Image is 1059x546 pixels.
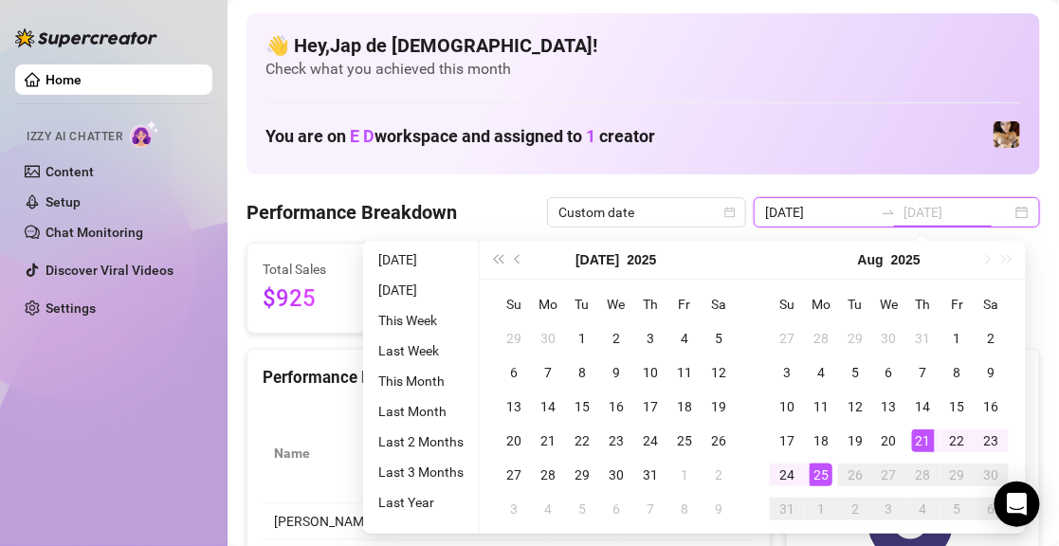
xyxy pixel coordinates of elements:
[975,492,1009,526] td: 2025-09-06
[770,321,804,355] td: 2025-07-27
[707,327,730,350] div: 5
[707,361,730,384] div: 12
[537,395,559,418] div: 14
[571,395,593,418] div: 15
[599,355,633,390] td: 2025-07-09
[46,263,173,278] a: Discover Viral Videos
[639,361,662,384] div: 10
[633,321,667,355] td: 2025-07-03
[940,458,975,492] td: 2025-08-29
[906,355,940,390] td: 2025-08-07
[371,248,471,271] li: [DATE]
[263,404,395,503] th: Name
[531,424,565,458] td: 2025-07-21
[667,321,702,355] td: 2025-07-04
[639,327,662,350] div: 3
[633,390,667,424] td: 2025-07-17
[502,361,525,384] div: 6
[46,164,94,179] a: Content
[565,492,599,526] td: 2025-08-05
[776,395,798,418] div: 10
[776,361,798,384] div: 3
[633,458,667,492] td: 2025-07-31
[639,429,662,452] div: 24
[497,390,531,424] td: 2025-07-13
[838,287,872,321] th: Tu
[667,287,702,321] th: Fr
[940,321,975,355] td: 2025-08-01
[838,321,872,355] td: 2025-07-29
[912,464,935,486] div: 28
[804,355,838,390] td: 2025-08-04
[130,120,159,148] img: AI Chatter
[46,225,143,240] a: Chat Monitoring
[633,492,667,526] td: 2025-08-07
[724,207,736,218] span: calendar
[994,121,1020,148] img: vixie
[502,429,525,452] div: 20
[980,361,1003,384] div: 9
[263,503,395,540] td: [PERSON_NAME]…
[497,458,531,492] td: 2025-07-27
[912,361,935,384] div: 7
[975,287,1009,321] th: Sa
[667,458,702,492] td: 2025-08-01
[599,287,633,321] th: We
[872,287,906,321] th: We
[586,126,595,146] span: 1
[639,498,662,520] div: 7
[571,429,593,452] div: 22
[15,28,157,47] img: logo-BBDzfeDw.svg
[975,390,1009,424] td: 2025-08-16
[571,327,593,350] div: 1
[810,429,832,452] div: 18
[912,395,935,418] div: 14
[565,287,599,321] th: Tu
[667,390,702,424] td: 2025-07-18
[946,361,969,384] div: 8
[770,390,804,424] td: 2025-08-10
[804,492,838,526] td: 2025-09-01
[804,424,838,458] td: 2025-08-18
[878,395,901,418] div: 13
[531,287,565,321] th: Mo
[838,355,872,390] td: 2025-08-05
[872,492,906,526] td: 2025-09-03
[605,464,628,486] div: 30
[906,458,940,492] td: 2025-08-28
[531,390,565,424] td: 2025-07-14
[599,321,633,355] td: 2025-07-02
[872,321,906,355] td: 2025-07-30
[844,361,867,384] div: 5
[639,395,662,418] div: 17
[46,194,81,209] a: Setup
[975,458,1009,492] td: 2025-08-30
[497,287,531,321] th: Su
[371,279,471,301] li: [DATE]
[940,390,975,424] td: 2025-08-15
[891,241,921,279] button: Choose a year
[537,327,559,350] div: 30
[628,241,657,279] button: Choose a year
[844,429,867,452] div: 19
[246,199,457,226] h4: Performance Breakdown
[571,498,593,520] div: 5
[940,355,975,390] td: 2025-08-08
[605,395,628,418] div: 16
[975,355,1009,390] td: 2025-08-09
[667,424,702,458] td: 2025-07-25
[502,464,525,486] div: 27
[844,498,867,520] div: 2
[838,390,872,424] td: 2025-08-12
[912,429,935,452] div: 21
[531,321,565,355] td: 2025-06-30
[633,355,667,390] td: 2025-07-10
[946,327,969,350] div: 1
[531,355,565,390] td: 2025-07-07
[838,424,872,458] td: 2025-08-19
[27,128,122,146] span: Izzy AI Chatter
[770,424,804,458] td: 2025-08-17
[673,327,696,350] div: 4
[497,492,531,526] td: 2025-08-03
[265,59,1021,80] span: Check what you achieved this month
